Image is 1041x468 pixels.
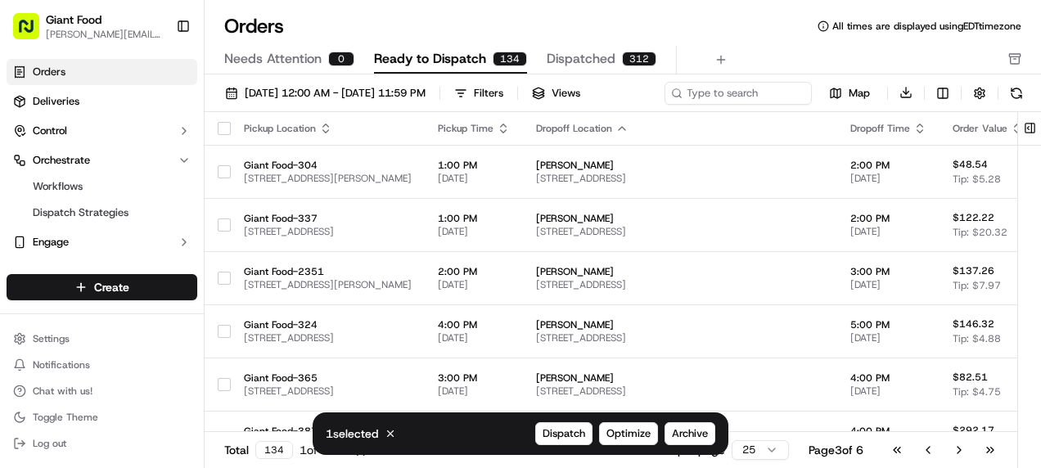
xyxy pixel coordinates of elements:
[244,122,412,135] div: Pickup Location
[850,265,926,278] span: 3:00 PM
[33,437,66,450] span: Log out
[438,172,510,185] span: [DATE]
[536,318,824,331] span: [PERSON_NAME]
[1005,82,1028,105] button: Refresh
[33,385,92,398] span: Chat with us!
[665,82,812,105] input: Type to search
[809,442,863,458] div: Page 3 of 6
[953,173,1001,186] span: Tip: $5.28
[224,441,293,459] div: Total
[94,279,129,295] span: Create
[26,201,178,224] a: Dispatch Strategies
[953,317,994,331] span: $146.32
[33,153,90,168] span: Orchestrate
[536,331,824,344] span: [STREET_ADDRESS]
[244,159,412,172] span: Giant Food-304
[818,83,881,103] button: Map
[328,52,354,66] div: 0
[244,225,412,238] span: [STREET_ADDRESS]
[300,442,417,458] div: 1 of 25 row(s) selected.
[46,28,163,41] button: [PERSON_NAME][EMAIL_ADDRESS][DOMAIN_NAME]
[536,278,824,291] span: [STREET_ADDRESS]
[493,52,527,66] div: 134
[832,20,1021,33] span: All times are displayed using EDT timezone
[474,86,503,101] div: Filters
[138,156,151,169] div: 💻
[850,122,926,135] div: Dropoff Time
[438,265,510,278] span: 2:00 PM
[953,226,1007,239] span: Tip: $20.32
[7,88,197,115] a: Deliveries
[547,49,615,69] span: Dispatched
[438,278,510,291] span: [DATE]
[244,318,412,331] span: Giant Food-324
[438,122,510,135] div: Pickup Time
[7,59,197,85] a: Orders
[155,155,263,171] span: API Documentation
[7,353,197,376] button: Notifications
[850,371,926,385] span: 4:00 PM
[953,371,988,384] span: $82.51
[536,172,824,185] span: [STREET_ADDRESS]
[255,441,293,459] div: 134
[244,331,412,344] span: [STREET_ADDRESS]
[536,371,824,385] span: [PERSON_NAME]
[953,122,1024,135] div: Order Value
[33,179,83,194] span: Workflows
[244,371,412,385] span: Giant Food-365
[438,331,510,344] span: [DATE]
[33,124,67,138] span: Control
[7,274,197,300] button: Create
[850,385,926,398] span: [DATE]
[43,23,295,40] input: Got a question? Start typing here...
[132,148,269,178] a: 💻API Documentation
[536,225,824,238] span: [STREET_ADDRESS]
[438,371,510,385] span: 3:00 PM
[953,158,988,171] span: $48.54
[7,380,197,403] button: Chat with us!
[10,148,132,178] a: 📗Knowledge Base
[953,264,994,277] span: $137.26
[33,411,98,424] span: Toggle Theme
[606,426,651,441] span: Optimize
[536,212,824,225] span: [PERSON_NAME]
[46,11,101,28] button: Giant Food
[535,422,593,445] button: Dispatch
[536,265,824,278] span: [PERSON_NAME]
[543,426,585,441] span: Dispatch
[850,331,926,344] span: [DATE]
[953,385,1001,398] span: Tip: $4.75
[7,327,197,350] button: Settings
[26,175,178,198] a: Workflows
[438,385,510,398] span: [DATE]
[536,159,824,172] span: [PERSON_NAME]
[245,86,426,101] span: [DATE] 12:00 AM - [DATE] 11:59 PM
[599,422,658,445] button: Optimize
[850,318,926,331] span: 5:00 PM
[33,155,125,171] span: Knowledge Base
[33,332,70,345] span: Settings
[536,122,824,135] div: Dropoff Location
[850,172,926,185] span: [DATE]
[224,13,284,39] h1: Orders
[115,194,198,207] a: Powered byPylon
[224,49,322,69] span: Needs Attention
[665,422,715,445] button: Archive
[438,212,510,225] span: 1:00 PM
[33,235,69,250] span: Engage
[244,278,412,291] span: [STREET_ADDRESS][PERSON_NAME]
[7,118,197,144] button: Control
[278,79,298,98] button: Start new chat
[56,74,268,90] div: Start new chat
[56,90,207,103] div: We're available if you need us!
[447,82,511,105] button: Filters
[7,7,169,46] button: Giant Food[PERSON_NAME][EMAIL_ADDRESS][DOMAIN_NAME]
[850,159,926,172] span: 2:00 PM
[850,425,926,438] span: 4:00 PM
[953,211,994,224] span: $122.22
[7,147,197,173] button: Orchestrate
[438,225,510,238] span: [DATE]
[953,424,994,437] span: $292.17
